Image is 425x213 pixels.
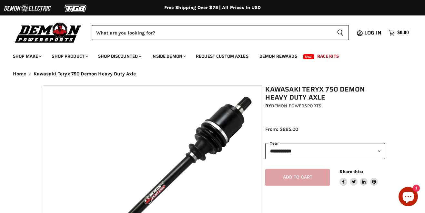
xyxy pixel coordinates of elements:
[385,28,412,37] a: $0.00
[255,50,302,63] a: Demon Rewards
[47,50,92,63] a: Shop Product
[13,21,84,44] img: Demon Powersports
[339,169,378,186] aside: Share this:
[397,187,420,208] inbox-online-store-chat: Shopify online store chat
[332,25,349,40] button: Search
[265,102,385,110] div: by
[8,47,407,63] ul: Main menu
[271,103,321,109] a: Demon Powersports
[93,50,145,63] a: Shop Discounted
[147,50,190,63] a: Inside Demon
[34,71,136,77] span: Kawasaki Teryx 750 Demon Heavy Duty Axle
[13,71,26,77] a: Home
[8,50,46,63] a: Shop Make
[303,54,314,59] span: New!
[312,50,344,63] a: Race Kits
[364,29,381,37] span: Log in
[265,143,385,159] select: year
[265,126,298,132] span: From: $225.00
[3,2,52,15] img: Demon Electric Logo 2
[265,85,385,102] h1: Kawasaki Teryx 750 Demon Heavy Duty Axle
[397,30,409,36] span: $0.00
[52,2,100,15] img: TGB Logo 2
[191,50,253,63] a: Request Custom Axles
[92,25,349,40] form: Product
[339,169,363,174] span: Share this:
[92,25,332,40] input: Search
[361,30,385,36] a: Log in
